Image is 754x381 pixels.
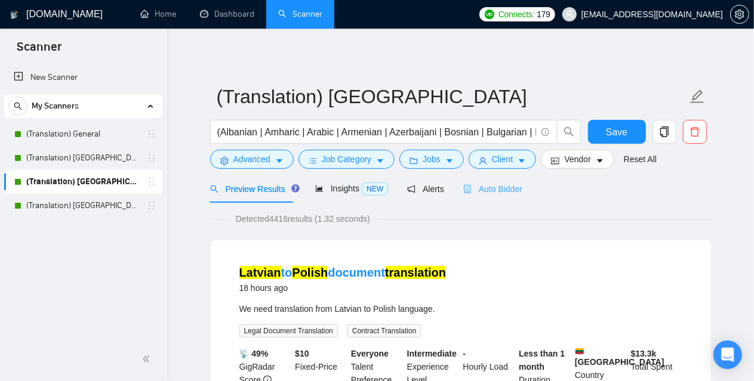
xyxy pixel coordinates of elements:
[227,212,378,225] span: Detected 4416 results (1.32 seconds)
[210,185,218,193] span: search
[730,5,749,24] button: setting
[239,349,269,358] b: 📡 49%
[606,125,627,140] span: Save
[407,184,444,194] span: Alerts
[541,128,549,136] span: info-circle
[492,153,513,166] span: Client
[239,302,682,315] div: We need translation from Latvian to Polish language.
[210,184,296,194] span: Preview Results
[8,97,27,116] button: search
[239,281,447,295] div: 18 hours ago
[26,194,140,218] a: (Translation) [GEOGRAPHIC_DATA]
[624,153,657,166] a: Reset All
[479,156,487,165] span: user
[9,102,27,110] span: search
[485,10,494,19] img: upwork-logo.png
[463,184,522,194] span: Auto Bidder
[239,324,338,337] span: Legal Document Translation
[315,184,388,193] span: Insights
[731,10,749,19] span: setting
[684,126,706,137] span: delete
[683,120,707,144] button: delete
[147,153,156,163] span: holder
[385,266,446,279] mark: translation
[290,183,301,194] div: Tooltip anchor
[142,353,154,365] span: double-left
[220,156,229,165] span: setting
[730,10,749,19] a: setting
[423,153,441,166] span: Jobs
[653,120,676,144] button: copy
[518,156,526,165] span: caret-down
[233,153,270,166] span: Advanced
[575,347,584,355] img: 🇱🇹
[147,129,156,139] span: holder
[210,150,294,169] button: settingAdvancedcaret-down
[275,156,284,165] span: caret-down
[26,146,140,170] a: (Translation) [GEOGRAPHIC_DATA]
[565,10,574,18] span: user
[292,266,328,279] mark: Polish
[551,156,559,165] span: idcard
[4,94,162,218] li: My Scanners
[463,349,466,358] b: -
[376,156,384,165] span: caret-down
[239,266,281,279] mark: Latvian
[347,324,421,337] span: Contract Translation
[10,5,19,24] img: logo
[469,150,537,169] button: userClientcaret-down
[713,340,742,369] div: Open Intercom Messenger
[200,9,254,19] a: dashboardDashboard
[217,125,536,140] input: Search Freelance Jobs...
[32,94,79,118] span: My Scanners
[147,201,156,210] span: holder
[217,82,687,111] input: Scanner name...
[278,9,322,19] a: searchScanner
[407,349,457,358] b: Intermediate
[690,89,705,104] span: edit
[4,66,162,89] li: New Scanner
[541,150,614,169] button: idcardVendorcaret-down
[351,349,389,358] b: Everyone
[14,66,153,89] a: New Scanner
[399,150,464,169] button: folderJobscaret-down
[653,126,676,137] span: copy
[140,9,176,19] a: homeHome
[239,266,447,279] a: LatviantoPolishdocumenttranslation
[537,8,550,21] span: 179
[564,153,590,166] span: Vendor
[407,185,416,193] span: notification
[498,8,534,21] span: Connects:
[557,120,581,144] button: search
[362,182,388,196] span: NEW
[309,156,317,165] span: bars
[295,349,309,358] b: $ 10
[26,170,140,194] a: (Translation) [GEOGRAPHIC_DATA]
[26,122,140,146] a: (Translation) General
[596,156,604,165] span: caret-down
[410,156,418,165] span: folder
[322,153,371,166] span: Job Category
[147,177,156,187] span: holder
[588,120,646,144] button: Save
[298,150,395,169] button: barsJob Categorycaret-down
[575,347,664,367] b: [GEOGRAPHIC_DATA]
[315,184,324,193] span: area-chart
[463,185,472,193] span: robot
[519,349,565,371] b: Less than 1 month
[558,126,580,137] span: search
[445,156,454,165] span: caret-down
[631,349,657,358] b: $ 13.3k
[7,38,71,63] span: Scanner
